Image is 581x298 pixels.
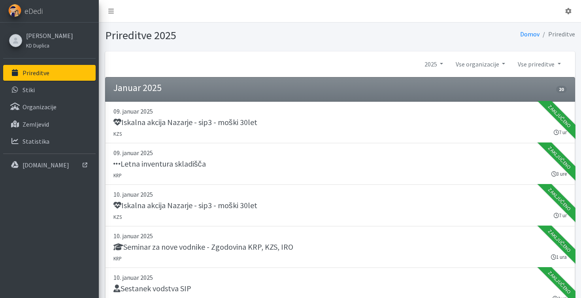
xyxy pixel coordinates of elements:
a: 10. januar 2025 Seminar za nove vodnike - Zgodovina KRP, KZS, IRO KRP 1 ura Zaključeno [105,226,575,268]
a: Statistika [3,133,96,149]
a: Organizacije [3,99,96,115]
h5: Iskalna akcija Nazarje - sip3 - moški 30let [113,118,257,127]
p: Prireditve [23,69,49,77]
a: Domov [520,30,539,38]
a: 09. januar 2025 Letna inventura skladišča KRP 3 ure Zaključeno [105,143,575,185]
p: 09. januar 2025 [113,148,567,158]
p: 09. januar 2025 [113,106,567,116]
a: Zemljevid [3,116,96,132]
a: 09. januar 2025 Iskalna akcija Nazarje - sip3 - moški 30let KZS 7 ur Zaključeno [105,102,575,143]
h1: Prireditve 2025 [105,28,337,42]
h4: Januar 2025 [113,82,162,94]
a: 10. januar 2025 Iskalna akcija Nazarje - sip3 - moški 30let KZS 7 ur Zaključeno [105,185,575,226]
a: Prireditve [3,65,96,81]
h5: Seminar za nove vodnike - Zgodovina KRP, KZS, IRO [113,242,293,252]
small: KZS [113,214,122,220]
a: Vse prireditve [511,56,567,72]
a: [DOMAIN_NAME] [3,157,96,173]
small: KRP [113,255,122,262]
p: Organizacije [23,103,57,111]
h5: Iskalna akcija Nazarje - sip3 - moški 30let [113,201,257,210]
small: KD Duplica [26,42,49,49]
span: 20 [556,86,566,93]
img: eDedi [8,4,21,17]
p: 10. januar 2025 [113,231,567,241]
p: Zemljevid [23,120,49,128]
p: Stiki [23,86,35,94]
li: Prireditve [539,28,575,40]
small: KZS [113,131,122,137]
p: 10. januar 2025 [113,190,567,199]
p: 10. januar 2025 [113,273,567,282]
a: [PERSON_NAME] [26,31,73,40]
h5: Letna inventura skladišča [113,159,206,169]
a: 2025 [418,56,449,72]
p: Statistika [23,137,49,145]
span: eDedi [25,5,43,17]
small: KRP [113,172,122,178]
h5: Sestanek vodstva SIP [113,284,191,293]
a: KD Duplica [26,40,73,50]
a: Vse organizacije [449,56,511,72]
a: Stiki [3,82,96,98]
p: [DOMAIN_NAME] [23,161,69,169]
